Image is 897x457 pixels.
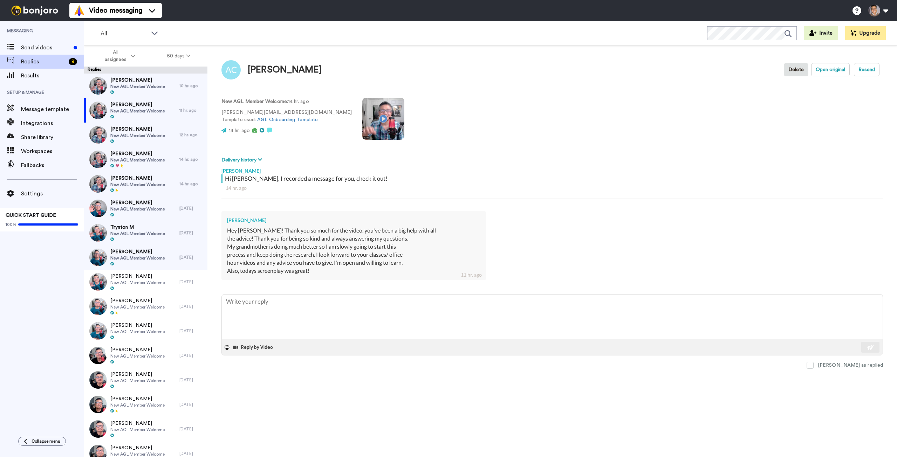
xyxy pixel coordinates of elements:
span: New AGL Member Welcome [110,451,165,457]
a: [PERSON_NAME]New AGL Member Welcome[DATE] [84,368,207,392]
div: [DATE] [179,304,204,309]
div: [PERSON_NAME] [248,65,322,75]
button: All assignees [85,46,151,66]
p: [PERSON_NAME][EMAIL_ADDRESS][DOMAIN_NAME] Template used: [221,109,352,124]
a: [PERSON_NAME]New AGL Member Welcome[DATE] [84,392,207,417]
button: Reply by Video [232,342,275,353]
img: vm-color.svg [74,5,85,16]
a: AGL Onboarding Template [257,117,318,122]
span: [PERSON_NAME] [110,444,165,451]
div: 14 hr. ago [179,181,204,187]
button: Resend [854,63,879,76]
span: [PERSON_NAME] [110,420,165,427]
div: Replies [84,67,207,74]
span: New AGL Member Welcome [110,378,165,383]
img: send-white.svg [867,345,875,350]
span: New AGL Member Welcome [110,353,165,359]
span: Collapse menu [32,438,60,444]
img: 03c1dc23-d466-405b-8dec-b6951a0b890b-thumb.jpg [89,273,107,291]
span: Trynton M [110,224,165,231]
div: 11 hr. ago [461,271,482,278]
span: [PERSON_NAME] [110,346,165,353]
img: 7c5b25fc-8062-4945-bc11-a95ca4301693-thumb.jpg [89,77,107,95]
span: New AGL Member Welcome [110,231,165,236]
span: [PERSON_NAME] [110,150,165,157]
div: [DATE] [179,426,204,432]
img: faec18ea-af50-4331-b093-55ccb2440da7-thumb.jpg [89,420,107,438]
span: New AGL Member Welcome [110,402,165,408]
button: Delete [784,63,808,76]
img: 88b0183d-0f62-4001-8c57-1a525323e4c7-thumb.jpg [89,249,107,266]
span: New AGL Member Welcome [110,329,165,334]
a: [PERSON_NAME]New AGL Member Welcome[DATE] [84,319,207,343]
span: [PERSON_NAME] [110,322,165,329]
div: [DATE] [179,402,204,407]
div: Hey [PERSON_NAME]! Thank you so much for the video, you've been a big help with all the advice! T... [227,227,480,275]
button: 60 days [151,50,206,62]
span: [PERSON_NAME] [110,297,165,304]
a: [PERSON_NAME]New AGL Member Welcome11 hr. ago [84,98,207,123]
div: 14 hr. ago [179,157,204,162]
strong: New AGL Member Welcome [221,99,287,104]
a: [PERSON_NAME]New AGL Member Welcome[DATE] [84,417,207,441]
div: Hi [PERSON_NAME], I recorded a message for you, check it out! [225,174,881,183]
span: Video messaging [89,6,142,15]
button: Invite [804,26,838,40]
span: [PERSON_NAME] [110,395,165,402]
span: New AGL Member Welcome [110,84,165,89]
span: QUICK START GUIDE [6,213,56,218]
img: Image of Angela Cantrell [221,60,241,79]
span: New AGL Member Welcome [110,427,165,432]
div: 14 hr. ago [226,185,879,192]
span: New AGL Member Welcome [110,304,165,310]
span: New AGL Member Welcome [110,108,165,114]
button: Open original [811,63,850,76]
button: Upgrade [845,26,886,40]
a: [PERSON_NAME]New AGL Member Welcome[DATE] [84,294,207,319]
span: [PERSON_NAME] [110,126,165,133]
span: New AGL Member Welcome [110,157,165,163]
span: New AGL Member Welcome [110,280,165,285]
span: New AGL Member Welcome [110,206,165,212]
span: Results [21,71,84,80]
img: 26cad6b5-7554-4247-9d1a-00569f96efa5-thumb.jpg [89,347,107,364]
div: [DATE] [179,255,204,260]
div: 8 [69,58,77,65]
img: bj-logo-header-white.svg [8,6,61,15]
a: [PERSON_NAME]New AGL Member Welcome[DATE] [84,343,207,368]
span: Settings [21,189,84,198]
span: 14 hr. ago [229,128,250,133]
img: 44f36427-4b21-4c5b-96e5-52d4da63d18a-thumb.jpg [89,371,107,389]
button: Collapse menu [18,437,66,446]
img: 40b7a9d2-4211-4449-97c3-d7adc3cfabb5-thumb.jpg [89,396,107,413]
div: [DATE] [179,230,204,236]
span: Fallbacks [21,161,84,169]
div: [DATE] [179,377,204,383]
button: Delivery history [221,156,264,164]
span: New AGL Member Welcome [110,133,165,138]
span: [PERSON_NAME] [110,199,165,206]
span: New AGL Member Welcome [110,182,165,187]
img: 66065d3c-83f9-40be-aecc-b8ef127d9c85-thumb.jpg [89,200,107,217]
div: [PERSON_NAME] [227,217,480,224]
div: [PERSON_NAME] [221,164,883,174]
span: [PERSON_NAME] [110,248,165,255]
div: [DATE] [179,353,204,358]
span: [PERSON_NAME] [110,77,165,84]
a: [PERSON_NAME]New AGL Member Welcome[DATE] [84,270,207,294]
div: [DATE] [179,206,204,211]
div: [DATE] [179,279,204,285]
div: 11 hr. ago [179,108,204,113]
a: Trynton MNew AGL Member Welcome[DATE] [84,221,207,245]
span: Share library [21,133,84,141]
span: [PERSON_NAME] [110,273,165,280]
span: All assignees [101,49,130,63]
a: [PERSON_NAME]New AGL Member Welcome10 hr. ago [84,74,207,98]
a: [PERSON_NAME]New AGL Member Welcome14 hr. ago [84,147,207,172]
span: Workspaces [21,147,84,155]
img: 1e7f2d51-e941-4355-98e3-bf6ff33f96f4-thumb.jpg [89,298,107,315]
img: 8a99288f-4f95-467c-8846-65c401331910-thumb.jpg [89,102,107,119]
a: [PERSON_NAME]New AGL Member Welcome[DATE] [84,196,207,221]
span: 100% [6,222,16,227]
